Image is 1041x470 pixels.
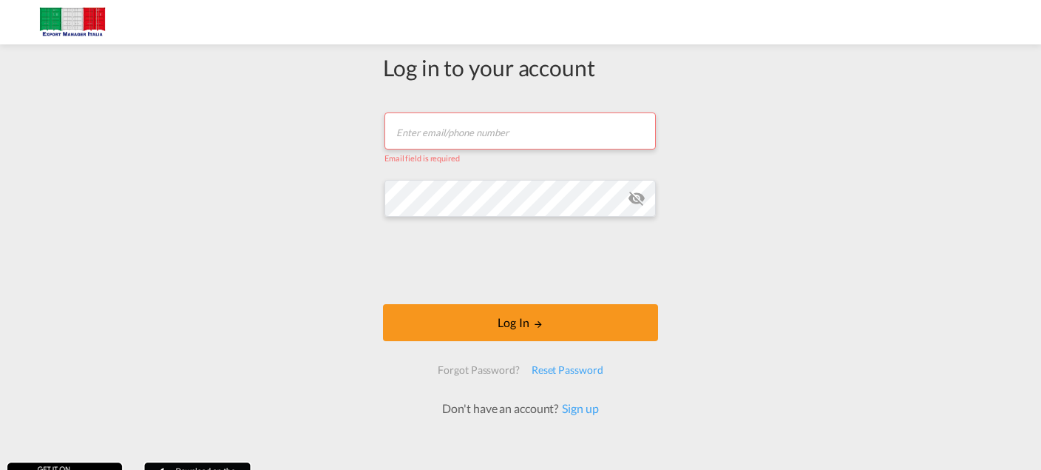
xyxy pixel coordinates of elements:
[383,304,658,341] button: LOGIN
[558,401,598,415] a: Sign up
[22,6,122,39] img: 51022700b14f11efa3148557e262d94e.jpg
[384,153,460,163] span: Email field is required
[426,400,614,417] div: Don't have an account?
[384,113,656,150] input: Enter email/phone number
[432,357,525,383] div: Forgot Password?
[526,357,609,383] div: Reset Password
[628,189,645,207] md-icon: icon-eye-off
[383,52,658,83] div: Log in to your account
[408,232,633,289] iframe: reCAPTCHA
